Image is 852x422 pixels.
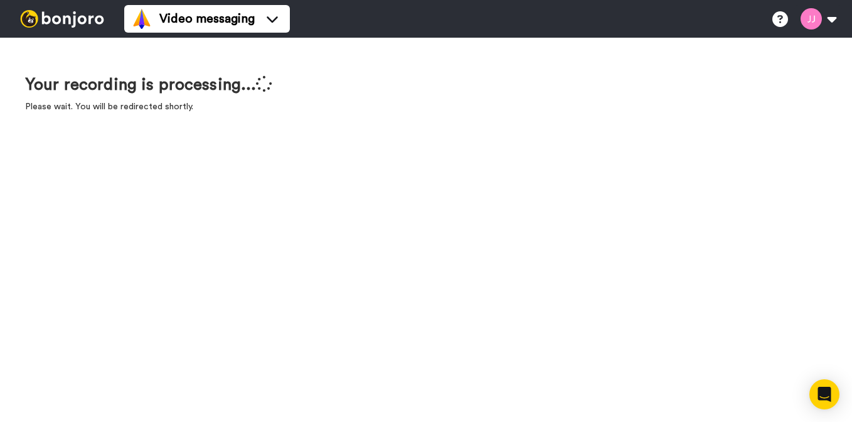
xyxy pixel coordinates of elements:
h1: Your recording is processing... [25,75,272,94]
div: Open Intercom Messenger [809,379,839,409]
p: Please wait. You will be redirected shortly. [25,100,272,113]
img: vm-color.svg [132,9,152,29]
img: bj-logo-header-white.svg [15,10,109,28]
span: Video messaging [159,10,255,28]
